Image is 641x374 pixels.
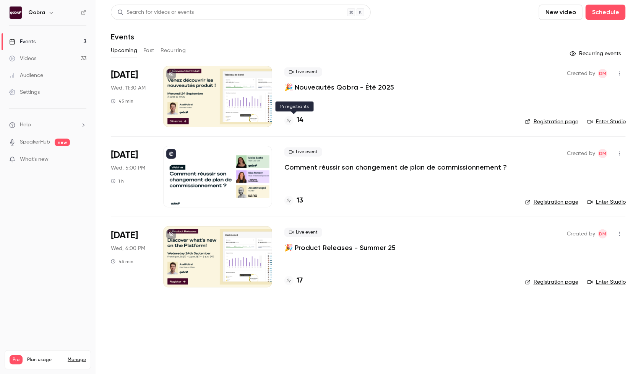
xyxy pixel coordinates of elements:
span: [DATE] [111,229,138,242]
span: Help [20,121,31,129]
button: Recurring events [566,47,626,60]
a: Enter Studio [587,118,626,126]
button: Upcoming [111,44,137,57]
span: DM [599,149,607,158]
div: Sep 24 Wed, 5:00 PM (Europe/Paris) [111,146,151,207]
div: Sep 24 Wed, 11:30 AM (Europe/Paris) [111,66,151,127]
h1: Events [111,32,134,41]
span: Pro [10,355,23,364]
img: Qobra [10,7,22,19]
div: Settings [9,88,40,96]
a: Registration page [525,118,578,126]
div: 1 h [111,178,124,184]
button: Schedule [586,5,626,20]
span: Created by [567,229,595,238]
div: 45 min [111,258,133,265]
div: 45 min [111,98,133,104]
a: Registration page [525,278,578,286]
span: Dylan Manceau [598,69,607,78]
div: Events [9,38,36,46]
span: Live event [284,67,322,77]
span: Live event [284,228,322,237]
span: Plan usage [27,357,63,363]
span: [DATE] [111,149,138,161]
a: Registration page [525,198,578,206]
a: Manage [68,357,86,363]
span: Wed, 6:00 PM [111,245,145,252]
div: Search for videos or events [117,8,194,16]
span: Wed, 5:00 PM [111,164,145,172]
span: Dylan Manceau [598,149,607,158]
button: Past [143,44,154,57]
a: 🎉 Product Releases - Summer 25 [284,243,396,252]
span: DM [599,229,607,238]
div: Sep 24 Wed, 6:00 PM (Europe/Paris) [111,226,151,287]
div: Videos [9,55,36,62]
iframe: Noticeable Trigger [77,156,86,163]
a: Comment réussir son changement de plan de commissionnement ? [284,163,507,172]
span: DM [599,69,607,78]
h6: Qobra [28,9,45,16]
a: 17 [284,276,303,286]
span: Wed, 11:30 AM [111,84,146,92]
a: 🎉 Nouveautés Qobra - Été 2025 [284,83,394,92]
h4: 14 [297,115,303,126]
span: What's new [20,155,49,163]
span: Created by [567,149,595,158]
span: Live event [284,147,322,157]
h4: 17 [297,276,303,286]
span: Created by [567,69,595,78]
a: 13 [284,196,303,206]
li: help-dropdown-opener [9,121,86,129]
a: 14 [284,115,303,126]
a: SpeakerHub [20,138,50,146]
span: Dylan Manceau [598,229,607,238]
a: Enter Studio [587,278,626,286]
button: New video [539,5,583,20]
button: Recurring [161,44,186,57]
div: Audience [9,72,43,79]
a: Enter Studio [587,198,626,206]
span: new [55,139,70,146]
span: [DATE] [111,69,138,81]
h4: 13 [297,196,303,206]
